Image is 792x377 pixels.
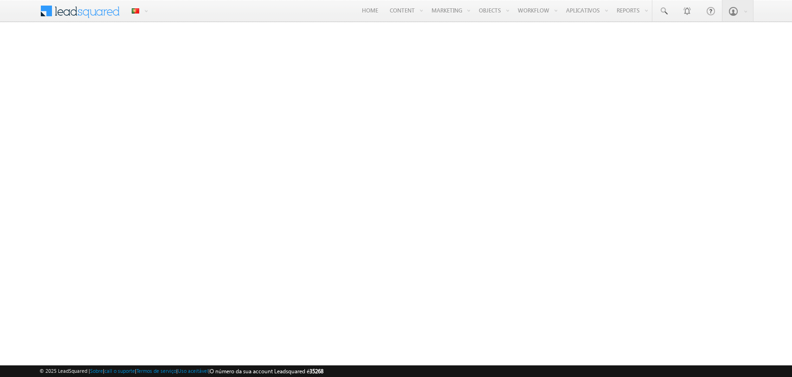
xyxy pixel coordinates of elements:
a: Sobre [90,368,103,374]
a: Uso aceitável [178,368,208,374]
a: Termos de serviço [136,368,176,374]
a: call o suporte [104,368,135,374]
span: 35268 [309,368,323,375]
span: O número da sua account Leadsquared é [210,368,323,375]
span: © 2025 LeadSquared | | | | | [39,367,323,376]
